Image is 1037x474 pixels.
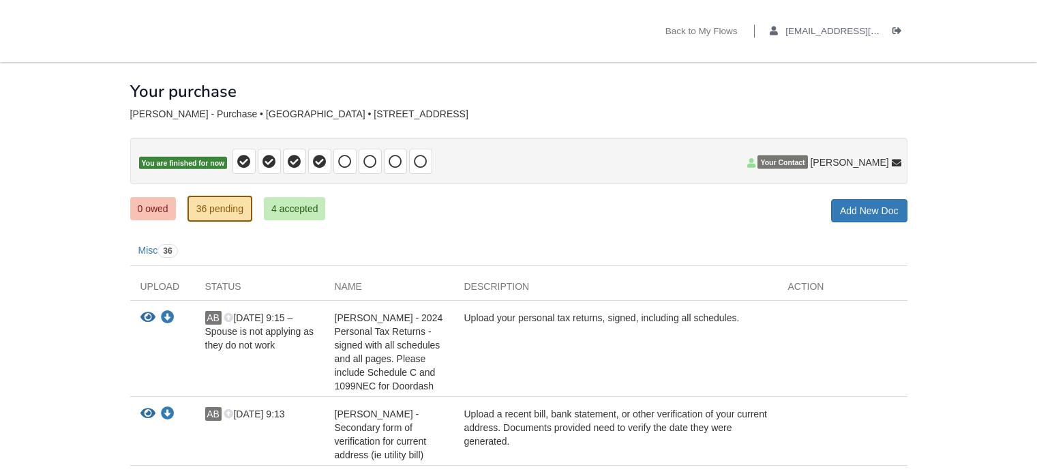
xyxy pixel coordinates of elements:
[810,155,888,169] span: [PERSON_NAME]
[831,199,907,222] a: Add New Doc
[335,312,443,391] span: [PERSON_NAME] - 2024 Personal Tax Returns - signed with all schedules and all pages. Please inclu...
[205,311,222,325] span: AB
[139,157,228,170] span: You are finished for now
[130,197,176,220] a: 0 owed
[264,197,326,220] a: 4 accepted
[130,108,907,120] div: [PERSON_NAME] - Purchase • [GEOGRAPHIC_DATA] • [STREET_ADDRESS]
[335,409,427,460] span: [PERSON_NAME] - Secondary form of verification for current address (ie utility bill)
[892,26,907,40] a: Log out
[195,280,325,300] div: Status
[130,280,195,300] div: Upload
[665,26,738,40] a: Back to My Flows
[130,83,237,100] h1: Your purchase
[454,311,778,393] div: Upload your personal tax returns, signed, including all schedules.
[454,280,778,300] div: Description
[161,409,175,420] a: Download Anna Byrom - Secondary form of verification for current address (ie utility bill)
[757,155,807,169] span: Your Contact
[140,407,155,421] button: View Anna Byrom - Secondary form of verification for current address (ie utility bill)
[140,311,155,325] button: View Anna Byrom - 2024 Personal Tax Returns - signed with all schedules and all pages. Please inc...
[454,407,778,462] div: Upload a recent bill, bank statement, or other verification of your current address. Documents pr...
[205,407,222,421] span: AB
[778,280,907,300] div: Action
[161,313,175,324] a: Download Anna Byrom - 2024 Personal Tax Returns - signed with all schedules and all pages. Please...
[224,409,284,419] span: [DATE] 9:13
[130,236,186,266] a: Misc
[187,196,252,222] a: 36 pending
[325,280,454,300] div: Name
[157,244,177,258] span: 36
[770,26,942,40] a: edit profile
[785,26,942,36] span: ajbyrom1999@gmail.com
[205,312,314,351] span: [DATE] 9:15 – Spouse is not applying as they do not work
